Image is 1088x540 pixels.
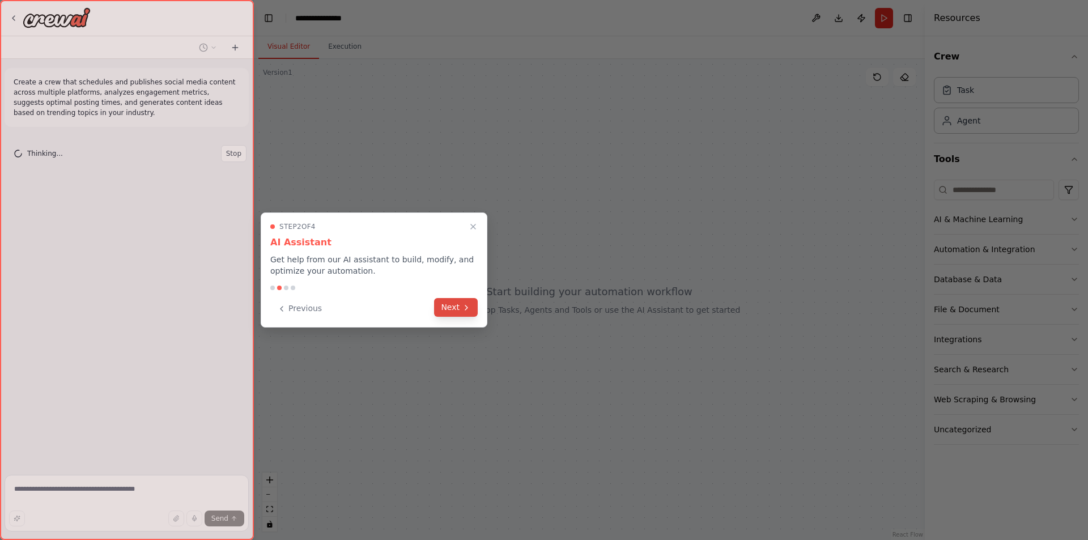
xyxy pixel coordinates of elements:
[270,299,329,318] button: Previous
[270,254,478,277] p: Get help from our AI assistant to build, modify, and optimize your automation.
[466,220,480,233] button: Close walkthrough
[434,298,478,317] button: Next
[270,236,478,249] h3: AI Assistant
[279,222,316,231] span: Step 2 of 4
[261,10,277,26] button: Hide left sidebar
